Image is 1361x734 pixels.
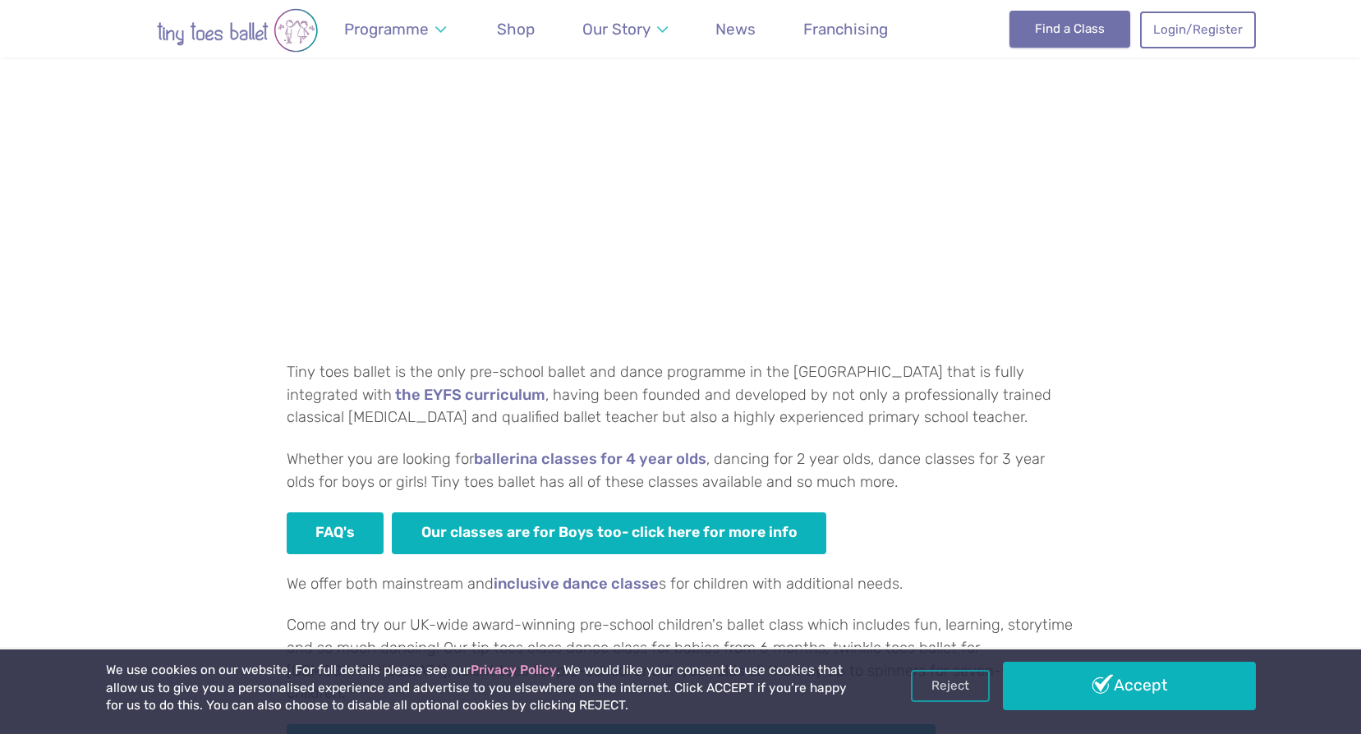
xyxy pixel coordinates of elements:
span: News [715,20,756,39]
a: Accept [1003,662,1256,709]
a: Shop [490,10,543,48]
span: Programme [344,20,429,39]
span: Shop [497,20,535,39]
p: Tiny toes ballet is the only pre-school ballet and dance programme in the [GEOGRAPHIC_DATA] that ... [287,361,1075,429]
span: Franchising [803,20,888,39]
a: Franchising [796,10,896,48]
a: Programme [337,10,454,48]
a: Our Story [574,10,675,48]
a: Privacy Policy [471,663,557,677]
img: tiny toes ballet [106,8,369,53]
a: FAQ's [287,512,384,554]
a: Login/Register [1140,11,1255,48]
p: Whether you are looking for , dancing for 2 year olds, dance classes for 3 year olds for boys or ... [287,448,1075,493]
a: News [708,10,764,48]
a: the EYFS curriculum [395,388,545,404]
a: Reject [911,670,990,701]
span: Our Story [582,20,651,39]
a: Our classes are for Boys too- click here for more info [392,512,826,554]
a: inclusive dance classe [494,576,659,593]
iframe: YouTube video player [287,77,747,336]
a: Find a Class [1009,11,1130,47]
p: We offer both mainstream and s for children with additional needs. [287,573,1075,596]
a: ballerina classes for 4 year olds [474,452,706,468]
p: Come and try our UK-wide award-winning pre-school children's ballet class which includes fun, lea... [287,614,1075,704]
p: We use cookies on our website. For full details please see our . We would like your consent to us... [106,662,853,715]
